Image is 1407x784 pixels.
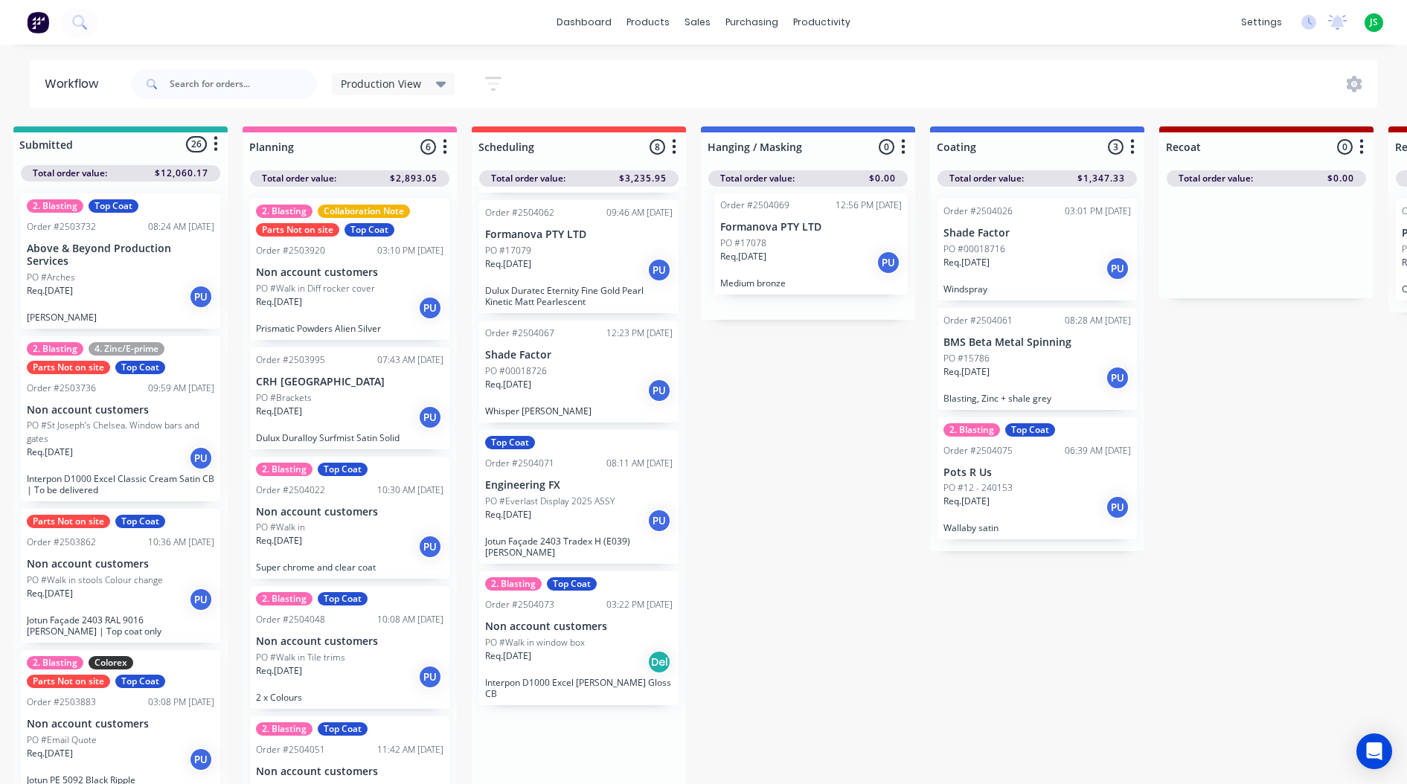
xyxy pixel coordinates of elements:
div: productivity [786,11,858,33]
span: 6 [420,139,436,155]
span: Production View [341,76,421,91]
div: Submitted [16,137,73,152]
div: products [619,11,677,33]
span: $2,893.05 [390,172,438,185]
span: $0.00 [1327,172,1354,185]
span: JS [1370,16,1378,29]
span: 0 [879,139,894,155]
span: 3 [1108,139,1124,155]
input: Enter column name… [708,139,854,155]
input: Enter column name… [249,139,396,155]
span: Total order value: [949,172,1024,185]
img: Factory [27,11,49,33]
span: Total order value: [491,172,565,185]
span: Total order value: [262,172,336,185]
input: Enter column name… [1166,139,1313,155]
input: Enter column name… [478,139,625,155]
span: $3,235.95 [619,172,667,185]
div: Open Intercom Messenger [1356,733,1392,769]
input: Search for orders... [170,69,317,99]
span: $1,347.33 [1077,172,1125,185]
span: Total order value: [33,167,107,180]
span: 0 [1337,139,1353,155]
span: $12,060.17 [155,167,208,180]
span: Total order value: [720,172,795,185]
span: 8 [650,139,665,155]
span: $0.00 [869,172,896,185]
a: dashboard [549,11,619,33]
div: Workflow [45,75,106,93]
div: purchasing [718,11,786,33]
div: sales [677,11,718,33]
span: 26 [186,136,207,152]
span: Total order value: [1179,172,1253,185]
div: settings [1234,11,1289,33]
input: Enter column name… [937,139,1083,155]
